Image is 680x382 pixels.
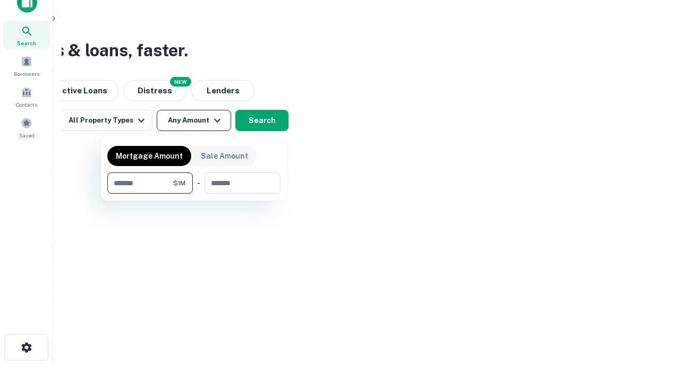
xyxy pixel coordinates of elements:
span: $1M [173,178,185,188]
p: Mortgage Amount [116,150,183,162]
div: - [197,172,200,194]
p: Sale Amount [201,150,248,162]
iframe: Chat Widget [627,297,680,348]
